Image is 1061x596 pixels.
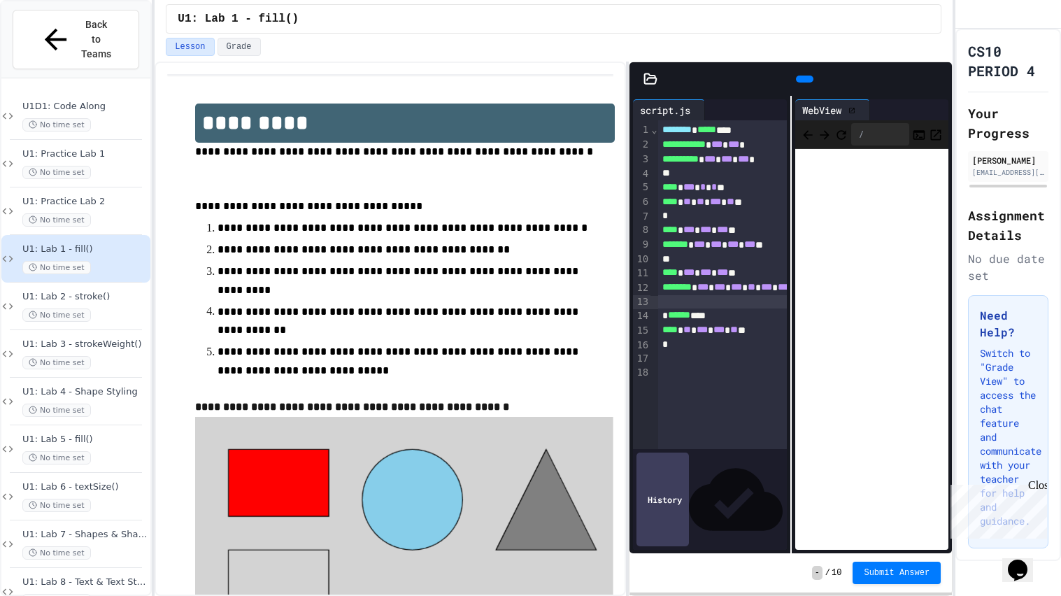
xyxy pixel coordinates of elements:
[633,267,650,281] div: 11
[968,206,1048,245] h2: Assignment Details
[633,352,650,366] div: 17
[853,562,941,584] button: Submit Answer
[22,166,91,179] span: No time set
[633,152,650,167] div: 3
[650,124,657,135] span: Fold line
[633,339,650,353] div: 16
[1002,540,1047,582] iframe: chat widget
[980,307,1037,341] h3: Need Help?
[633,210,650,224] div: 7
[864,567,930,579] span: Submit Answer
[801,125,815,143] span: Back
[825,567,830,579] span: /
[851,123,909,146] div: /
[633,180,650,195] div: 5
[22,148,148,160] span: U1: Practice Lab 1
[22,529,148,541] span: U1: Lab 7 - Shapes & Shape Styling
[636,453,689,546] div: History
[912,126,926,143] button: Console
[633,295,650,309] div: 13
[6,6,97,89] div: Chat with us now!Close
[13,10,139,69] button: Back to Teams
[795,103,848,118] div: WebView
[968,250,1048,284] div: No due date set
[633,103,697,118] div: script.js
[972,167,1044,178] div: [EMAIL_ADDRESS][DOMAIN_NAME]
[980,346,1037,528] p: Switch to "Grade View" to access the chat feature and communicate with your teacher for help and ...
[633,366,650,380] div: 18
[166,38,214,56] button: Lesson
[968,41,1048,80] h1: CS10 PERIOD 4
[22,291,148,303] span: U1: Lab 2 - stroke()
[633,238,650,253] div: 9
[945,479,1047,539] iframe: chat widget
[22,243,148,255] span: U1: Lab 1 - fill()
[633,123,650,138] div: 1
[633,324,650,339] div: 15
[929,126,943,143] button: Open in new tab
[633,138,650,152] div: 2
[22,499,91,512] span: No time set
[818,125,832,143] span: Forward
[22,404,91,417] span: No time set
[633,167,650,181] div: 4
[218,38,261,56] button: Grade
[22,308,91,322] span: No time set
[832,567,841,579] span: 10
[972,154,1044,166] div: [PERSON_NAME]
[812,566,823,580] span: -
[22,576,148,588] span: U1: Lab 8 - Text & Text Styling
[22,196,148,208] span: U1: Practice Lab 2
[80,17,113,62] span: Back to Teams
[22,451,91,464] span: No time set
[633,281,650,296] div: 12
[22,386,148,398] span: U1: Lab 4 - Shape Styling
[22,434,148,446] span: U1: Lab 5 - fill()
[22,213,91,227] span: No time set
[22,339,148,350] span: U1: Lab 3 - strokeWeight()
[633,223,650,238] div: 8
[834,126,848,143] button: Refresh
[633,195,650,210] div: 6
[22,546,91,560] span: No time set
[22,101,148,113] span: U1D1: Code Along
[633,99,705,120] div: script.js
[633,309,650,324] div: 14
[795,149,948,551] iframe: Web Preview
[22,481,148,493] span: U1: Lab 6 - textSize()
[178,10,299,27] span: U1: Lab 1 - fill()
[968,104,1048,143] h2: Your Progress
[22,261,91,274] span: No time set
[22,118,91,132] span: No time set
[22,356,91,369] span: No time set
[795,99,870,120] div: WebView
[633,253,650,267] div: 10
